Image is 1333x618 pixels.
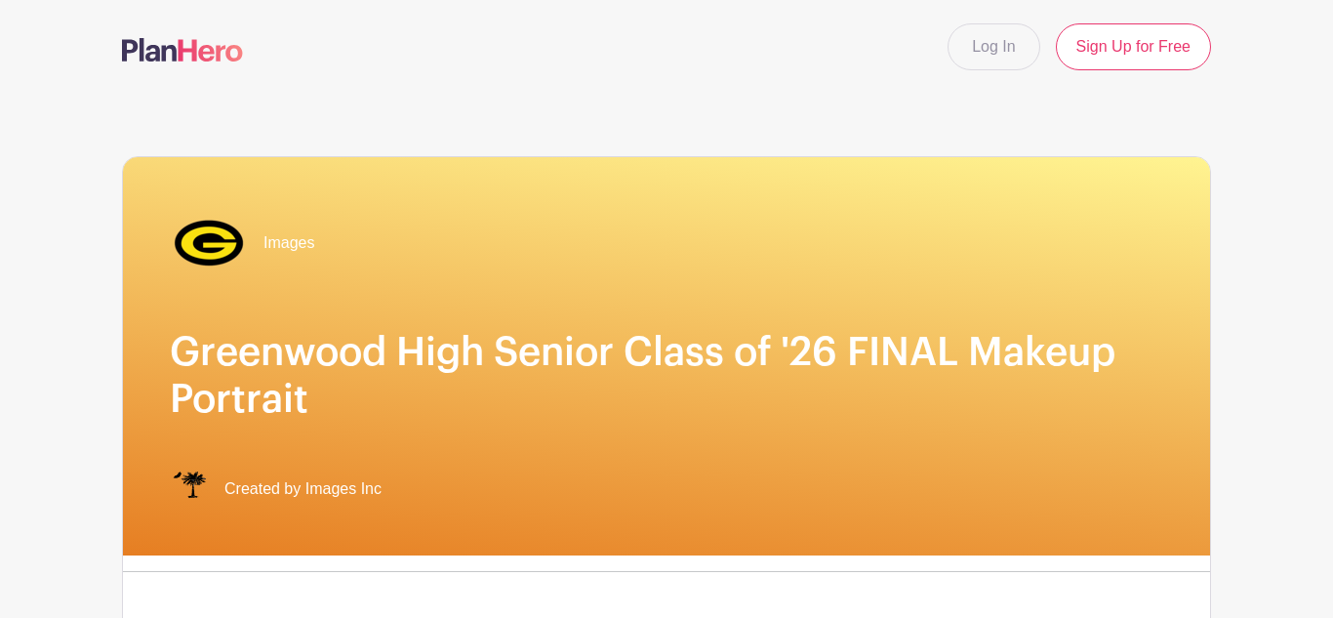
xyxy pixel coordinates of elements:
[948,23,1039,70] a: Log In
[263,231,314,255] span: Images
[122,38,243,62] img: logo-507f7623f17ff9eddc593b1ce0a138ce2505c220e1c5a4e2b4648c50719b7d32.svg
[170,329,1163,423] h1: Greenwood High Senior Class of '26 FINAL Makeup Portrait
[170,470,209,509] img: IMAGES%20logo%20transparenT%20PNG%20s.png
[224,477,382,501] span: Created by Images Inc
[1056,23,1211,70] a: Sign Up for Free
[170,204,248,282] img: greenwood%20transp.%20(1).png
